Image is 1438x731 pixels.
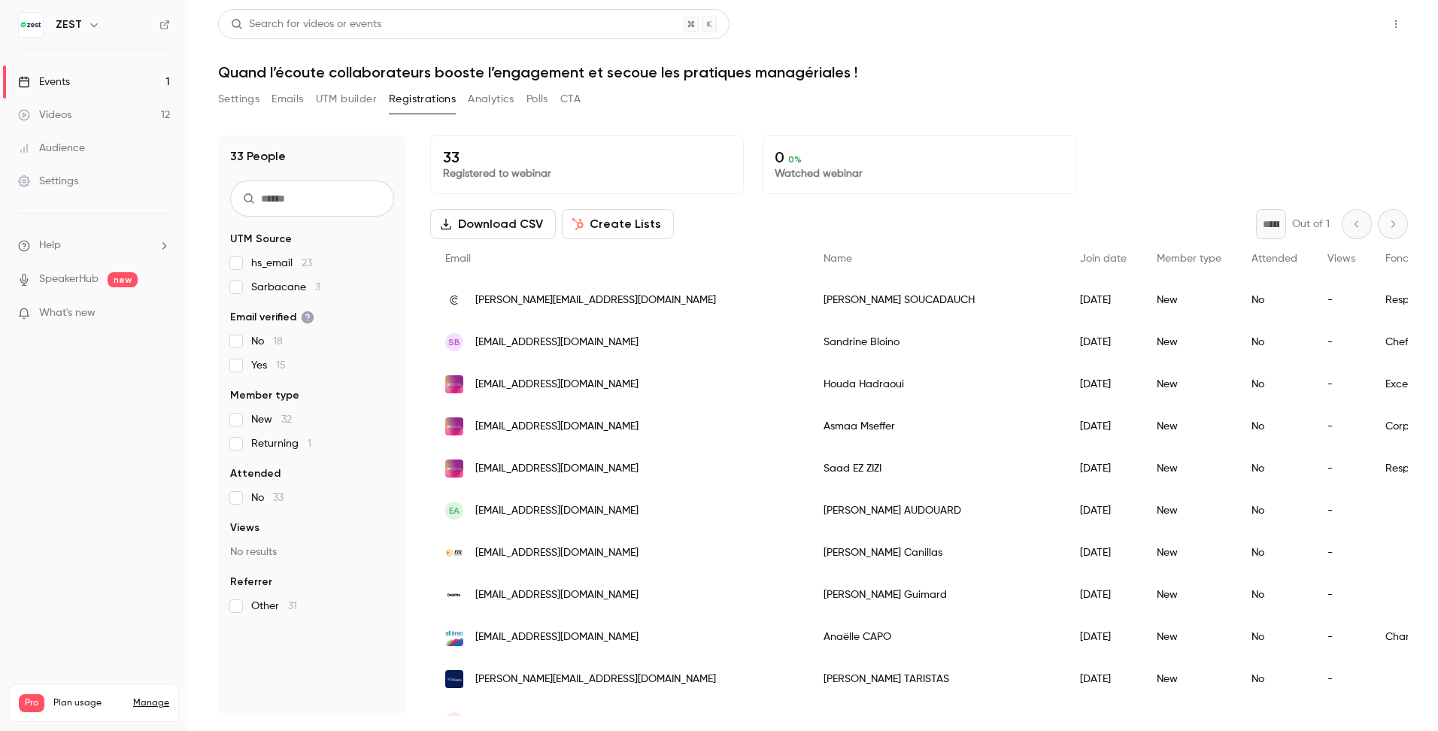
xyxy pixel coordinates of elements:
div: [DATE] [1065,490,1142,532]
div: - [1312,279,1370,321]
span: Attended [1251,253,1297,264]
span: [EMAIL_ADDRESS][DOMAIN_NAME] [475,461,639,477]
span: Email [445,253,471,264]
div: New [1142,658,1236,700]
div: New [1142,321,1236,363]
div: Sandrine Bloino [808,321,1065,363]
img: energiesdeloire.com [445,544,463,562]
div: [DATE] [1065,447,1142,490]
span: Member type [230,388,299,403]
p: Out of 1 [1292,217,1330,232]
div: [PERSON_NAME] SOUCADAUCH [808,279,1065,321]
div: [DATE] [1065,658,1142,700]
span: New [251,412,292,427]
div: [DATE] [1065,616,1142,658]
div: New [1142,279,1236,321]
span: Attended [230,466,281,481]
div: [PERSON_NAME] AUDOUARD [808,490,1065,532]
div: New [1142,532,1236,574]
p: Watched webinar [775,166,1063,181]
div: [DATE] [1065,279,1142,321]
div: No [1236,490,1312,532]
button: Emails [272,87,303,111]
div: Houda Hadraoui [808,363,1065,405]
h6: ZEST [56,17,82,32]
div: No [1236,447,1312,490]
div: New [1142,405,1236,447]
span: Plan usage [53,697,124,709]
span: 3 [315,282,320,293]
img: deloitte.fr [445,591,463,599]
p: 0 [775,148,1063,166]
span: No [251,334,283,349]
div: - [1312,363,1370,405]
span: Referrer [230,575,272,590]
span: [EMAIL_ADDRESS][DOMAIN_NAME] [475,587,639,603]
span: [EMAIL_ADDRESS][DOMAIN_NAME] [475,335,639,350]
img: runconseil.re [445,670,463,688]
p: No results [230,544,394,560]
button: Settings [218,87,259,111]
span: [EMAIL_ADDRESS][DOMAIN_NAME] [475,629,639,645]
div: [DATE] [1065,363,1142,405]
span: eA [449,504,460,517]
img: altereo.fr [445,628,463,646]
span: [PERSON_NAME][EMAIL_ADDRESS][DOMAIN_NAME] [475,672,716,687]
button: CTA [560,87,581,111]
span: 23 [302,258,312,268]
img: intelcia.com [445,375,463,393]
div: Audience [18,141,85,156]
img: ZEST [19,13,43,37]
div: No [1236,532,1312,574]
div: Events [18,74,70,89]
img: intelcia.com [445,417,463,435]
div: - [1312,574,1370,616]
span: Member type [1157,253,1221,264]
div: Settings [18,174,78,189]
span: 15 [276,360,286,371]
button: UTM builder [316,87,377,111]
section: facet-groups [230,232,394,614]
span: UTM Source [230,232,292,247]
span: 33 [273,493,284,503]
span: new [108,272,138,287]
a: SpeakerHub [39,271,99,287]
span: SB [448,335,460,349]
span: [EMAIL_ADDRESS][DOMAIN_NAME] [475,503,639,519]
span: Name [824,253,852,264]
button: Analytics [468,87,514,111]
div: New [1142,490,1236,532]
span: 18 [273,336,283,347]
button: Polls [526,87,548,111]
li: help-dropdown-opener [18,238,170,253]
span: 0 % [788,154,802,165]
div: New [1142,363,1236,405]
div: Videos [18,108,71,123]
div: [PERSON_NAME] Guimard [808,574,1065,616]
span: Yes [251,358,286,373]
div: - [1312,447,1370,490]
span: 1 [308,438,311,449]
button: Download CSV [430,209,556,239]
div: [PERSON_NAME] TARISTAS [808,658,1065,700]
div: - [1312,405,1370,447]
a: Manage [133,697,169,709]
div: New [1142,574,1236,616]
span: [PERSON_NAME][EMAIL_ADDRESS][DOMAIN_NAME] [475,293,716,308]
span: Pro [19,694,44,712]
div: - [1312,490,1370,532]
span: Other [251,599,297,614]
div: Anaëlle CAPO [808,616,1065,658]
img: intelcia.com [445,460,463,478]
span: Email verified [230,310,314,325]
span: SF [449,714,460,728]
p: 33 [443,148,731,166]
div: No [1236,405,1312,447]
span: Views [230,520,259,535]
span: [PERSON_NAME][EMAIL_ADDRESS][PERSON_NAME][DOMAIN_NAME] [475,714,793,729]
div: [PERSON_NAME] Canillas [808,532,1065,574]
div: No [1236,321,1312,363]
span: [EMAIL_ADDRESS][DOMAIN_NAME] [475,419,639,435]
div: [DATE] [1065,574,1142,616]
div: No [1236,574,1312,616]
